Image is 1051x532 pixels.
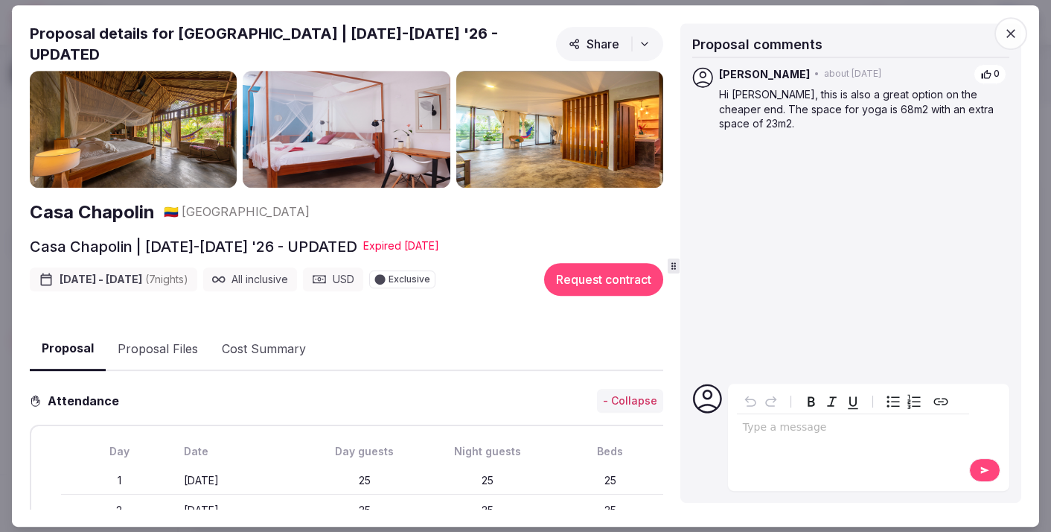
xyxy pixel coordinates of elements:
[552,444,668,459] div: Beds
[210,328,318,371] button: Cost Summary
[184,444,301,459] div: Date
[883,391,924,412] div: toggle group
[307,504,424,519] div: 25
[30,200,155,225] a: Casa Chapolin
[597,389,663,413] button: - Collapse
[883,391,904,412] button: Bulleted list
[930,391,951,412] button: Create link
[307,444,424,459] div: Day guests
[182,203,310,220] span: [GEOGRAPHIC_DATA]
[824,68,881,80] span: about [DATE]
[363,238,439,253] div: Expire d [DATE]
[692,37,822,52] span: Proposal comments
[184,474,301,489] div: [DATE]
[843,391,863,412] button: Underline
[719,67,810,82] span: [PERSON_NAME]
[429,474,546,489] div: 25
[164,204,179,219] span: 🇨🇴
[164,203,179,220] button: 🇨🇴
[904,391,924,412] button: Numbered list
[814,68,820,80] span: •
[429,444,546,459] div: Night guests
[30,23,550,65] h2: Proposal details for [GEOGRAPHIC_DATA] | [DATE]-[DATE] '26 - UPDATED
[61,504,178,519] div: 2
[303,267,363,291] div: USD
[307,474,424,489] div: 25
[106,328,210,371] button: Proposal Files
[30,71,237,188] img: Gallery photo 1
[389,275,430,284] span: Exclusive
[801,391,822,412] button: Bold
[552,474,668,489] div: 25
[822,391,843,412] button: Italic
[994,68,1000,80] span: 0
[569,37,619,51] span: Share
[61,474,178,489] div: 1
[737,414,969,444] div: editable markdown
[61,444,178,459] div: Day
[556,27,663,61] button: Share
[719,87,1006,131] p: Hi [PERSON_NAME], this is also a great option on the cheaper end. The space for yoga is 68m2 with...
[544,263,663,296] button: Request contract
[30,327,106,371] button: Proposal
[145,273,188,285] span: ( 7 night s )
[552,504,668,519] div: 25
[30,236,357,257] h2: Casa Chapolin | [DATE]-[DATE] '26 - UPDATED
[974,64,1006,84] button: 0
[203,267,297,291] div: All inclusive
[456,71,663,188] img: Gallery photo 3
[42,392,131,410] h3: Attendance
[429,504,546,519] div: 25
[184,504,301,519] div: [DATE]
[60,272,188,287] span: [DATE] - [DATE]
[243,71,450,188] img: Gallery photo 2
